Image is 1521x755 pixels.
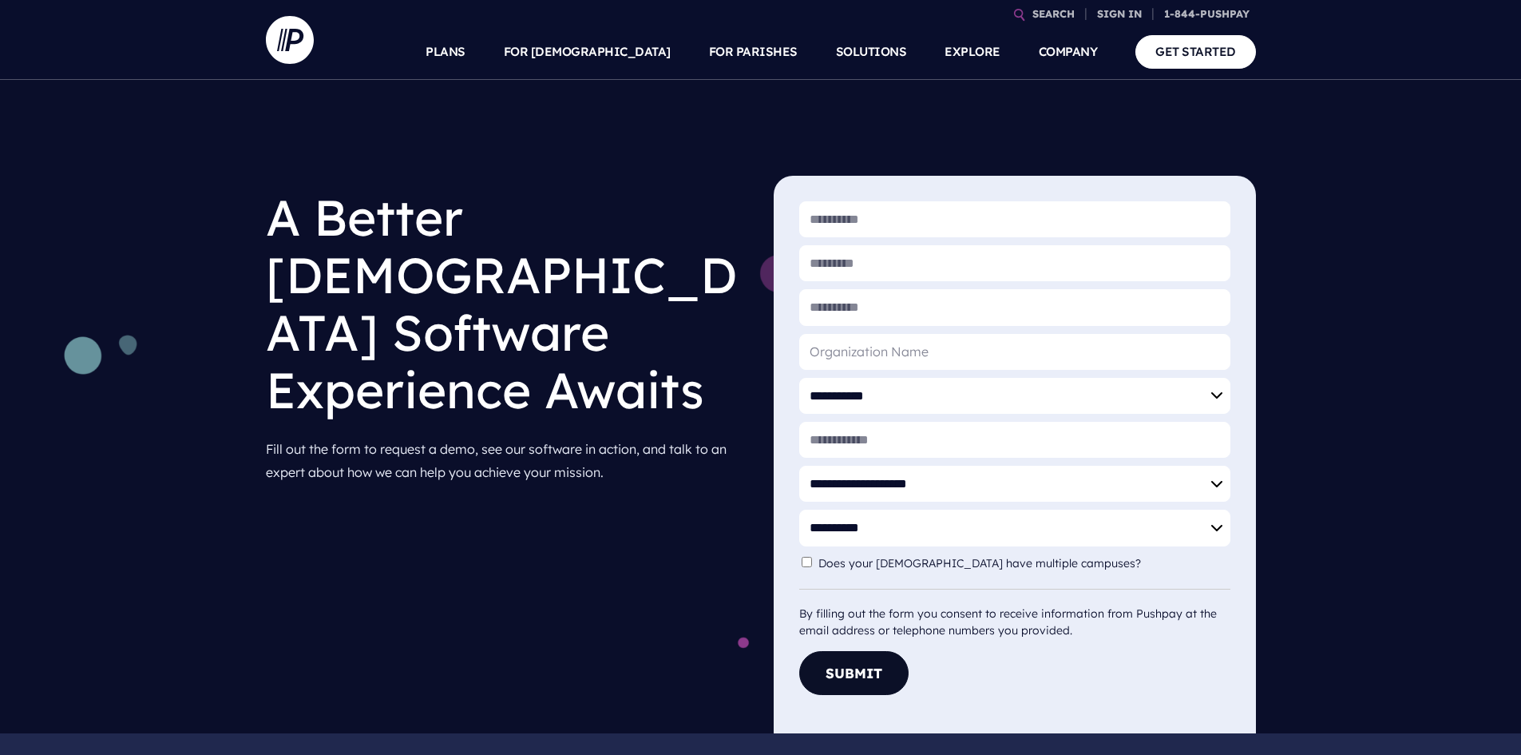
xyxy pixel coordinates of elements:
[1135,35,1256,68] a: GET STARTED
[836,24,907,80] a: SOLUTIONS
[1039,24,1098,80] a: COMPANY
[799,334,1230,370] input: Organization Name
[426,24,465,80] a: PLANS
[818,557,1149,570] label: Does your [DEMOGRAPHIC_DATA] have multiple campuses?
[799,651,909,695] button: Submit
[266,431,748,491] p: Fill out the form to request a demo, see our software in action, and talk to an expert about how ...
[945,24,1000,80] a: EXPLORE
[504,24,671,80] a: FOR [DEMOGRAPHIC_DATA]
[799,589,1230,639] div: By filling out the form you consent to receive information from Pushpay at the email address or t...
[266,176,748,431] h1: A Better [DEMOGRAPHIC_DATA] Software Experience Awaits
[709,24,798,80] a: FOR PARISHES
